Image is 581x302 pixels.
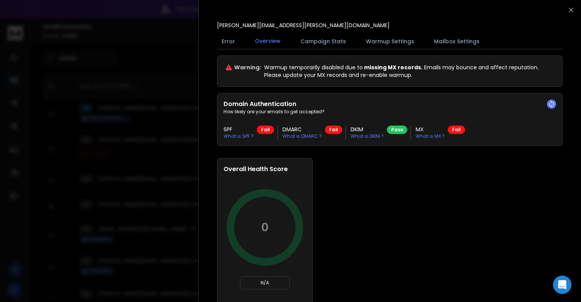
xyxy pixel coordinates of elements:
button: Mailbox Settings [429,33,484,50]
div: Fail [257,126,274,134]
div: Open Intercom Messenger [553,276,571,294]
button: Overview [250,33,285,50]
button: Error [217,33,240,50]
p: What is SPF ? [224,133,254,139]
span: missing MX records. [363,64,423,71]
h3: DMARC [282,126,322,133]
p: Warning: [234,64,261,71]
p: How likely are your emails to get accepted? [224,109,556,115]
p: What is DMARC ? [282,133,322,139]
p: 0 [261,220,269,234]
p: What is MX ? [416,133,445,139]
p: Warmup temporarily disabled due to Emails may bounce and affect reputation. Please update your MX... [264,64,539,79]
h2: Overall Health Score [224,165,306,174]
h3: DKIM [351,126,384,133]
div: Fail [448,126,465,134]
div: Pass [387,126,407,134]
h3: SPF [224,126,254,133]
h3: MX [416,126,445,133]
p: N/A [243,280,286,286]
button: Campaign Stats [296,33,351,50]
button: Warmup Settings [361,33,419,50]
div: Fail [325,126,342,134]
p: [PERSON_NAME][EMAIL_ADDRESS][PERSON_NAME][DOMAIN_NAME] [217,21,390,29]
h2: Domain Authentication [224,100,556,109]
p: What is DKIM ? [351,133,384,139]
